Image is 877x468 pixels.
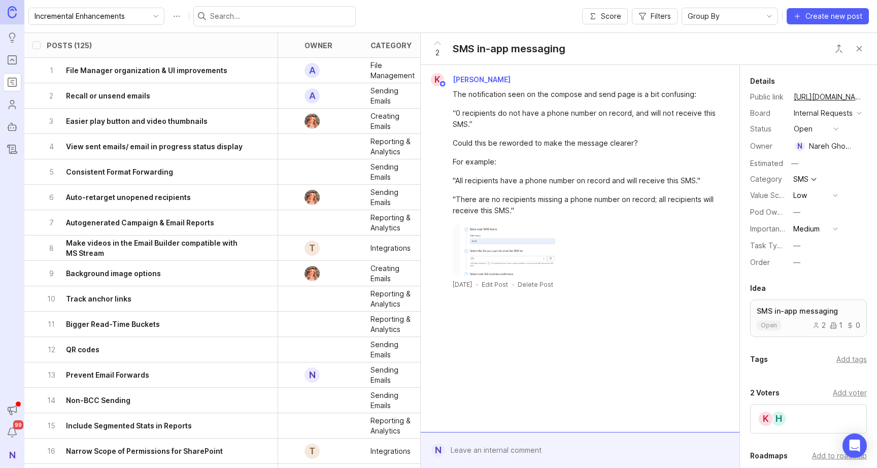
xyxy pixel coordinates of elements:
div: — [793,257,800,268]
div: For example: [453,156,719,168]
p: Sending Emails [370,365,420,385]
button: Notifications [3,423,21,442]
p: Sending Emails [370,390,420,411]
h6: Background image options [66,269,161,279]
div: toggle menu [28,8,164,25]
a: Users [3,95,21,114]
button: Filters [632,8,678,24]
p: 13 [47,370,56,380]
button: 6Auto-retarget unopened recipients [47,185,249,210]
div: Delete Post [518,280,553,289]
button: 5Consistent Format Forwarding [47,159,249,184]
div: owner [305,42,332,49]
div: — [793,207,800,218]
p: File Management [370,60,420,81]
div: Sending Emails [370,162,420,182]
img: Canny Home [8,6,17,18]
a: Roadmaps [3,73,21,91]
p: Reporting & Analytics [370,314,420,335]
div: Nareh Ghookassian [809,141,855,152]
div: category [370,42,412,49]
label: Task Type [750,241,786,250]
h6: Bigger Read-Time Buckets [66,319,160,329]
a: SMS in-app messagingopen210 [750,299,867,337]
div: SMS in-app messaging [453,42,565,56]
h6: Consistent Format Forwarding [66,167,173,177]
p: Reporting & Analytics [370,137,420,157]
button: 3Easier play button and video thumbnails [47,109,249,133]
time: [DATE] [453,281,472,288]
p: Creating Emails [370,111,420,131]
p: 4 [47,142,56,152]
a: Changelog [3,140,21,158]
img: Bronwen W [301,114,324,129]
p: 1 [47,65,56,76]
button: 11Bigger Read-Time Buckets [47,312,249,337]
button: Roadmap options [168,8,185,24]
button: Close button [849,39,869,59]
button: 10Track anchor links [47,286,249,311]
div: Roadmaps [750,450,788,462]
a: [URL][DOMAIN_NAME] [791,90,867,104]
p: 9 [47,269,56,279]
p: 3 [47,116,56,126]
div: Public link [750,91,786,103]
button: 8Make videos in the Email Builder compatible with MS Stream [47,236,249,260]
div: N [305,367,320,383]
p: 7 [47,218,56,228]
div: N [795,141,805,151]
h6: Include Segmented Stats in Reports [66,421,192,431]
div: open [794,123,813,135]
div: — [793,240,800,251]
h6: File Manager organization & UI improvements [66,65,227,76]
div: “0 recipients do not have a phone number on record, and will not receive this SMS.” [453,108,719,130]
div: A [305,88,320,104]
div: A [305,63,320,78]
p: 6 [47,192,56,203]
p: 15 [47,421,56,431]
p: Sending Emails [370,187,420,208]
h6: Make videos in the Email Builder compatible with MS Stream [66,238,249,258]
h6: Track anchor links [66,294,131,304]
a: Portal [3,51,21,69]
div: Idea [750,282,766,294]
span: 99 [13,420,23,429]
div: — [788,157,801,170]
h6: Prevent Email Forwards [66,370,149,380]
div: Status [750,123,786,135]
span: [PERSON_NAME] [453,75,511,84]
p: SMS in-app messaging [757,306,860,316]
p: 10 [47,294,56,304]
span: Group By [688,11,720,22]
a: Autopilot [3,118,21,136]
div: Sending Emails [370,340,420,360]
div: Tags [750,353,768,365]
div: T [305,444,320,459]
img: https://canny-assets.io/images/92f14a87623e677400852c17f76f5cd7.png [453,224,566,275]
div: SMS [793,176,808,183]
button: 7Autogenerated Campaign & Email Reports [47,210,249,235]
div: Estimated [750,160,783,167]
button: Announcements [3,401,21,419]
div: Reporting & Analytics [370,213,420,233]
h6: View sent emails/ email in progress status display [66,142,243,152]
p: Sending Emails [370,86,420,106]
button: 2Recall or unsend emails [47,83,249,108]
h6: Autogenerated Campaign & Email Reports [66,218,214,228]
p: open [761,321,777,329]
div: Add tags [836,354,867,365]
input: Incremental Enhancements [35,11,147,22]
button: N [3,446,21,464]
p: Integrations [370,243,411,253]
div: Internal Requests [794,108,853,119]
div: Reporting & Analytics [370,416,420,436]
